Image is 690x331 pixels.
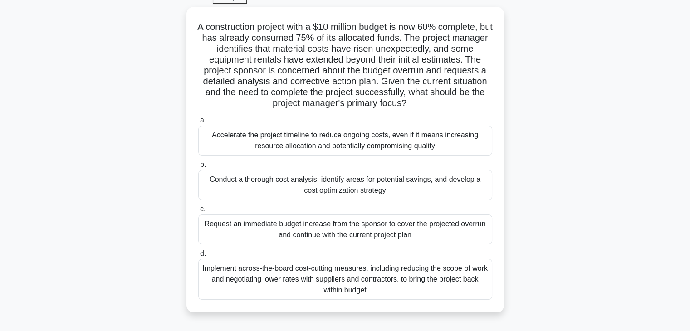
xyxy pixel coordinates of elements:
span: b. [200,161,206,168]
div: Accelerate the project timeline to reduce ongoing costs, even if it means increasing resource all... [198,126,492,156]
span: a. [200,116,206,124]
h5: A construction project with a $10 million budget is now 60% complete, but has already consumed 75... [197,21,493,109]
div: Implement across-the-board cost-cutting measures, including reducing the scope of work and negoti... [198,259,492,300]
div: Conduct a thorough cost analysis, identify areas for potential savings, and develop a cost optimi... [198,170,492,200]
span: d. [200,249,206,257]
span: c. [200,205,206,213]
div: Request an immediate budget increase from the sponsor to cover the projected overrun and continue... [198,214,492,244]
